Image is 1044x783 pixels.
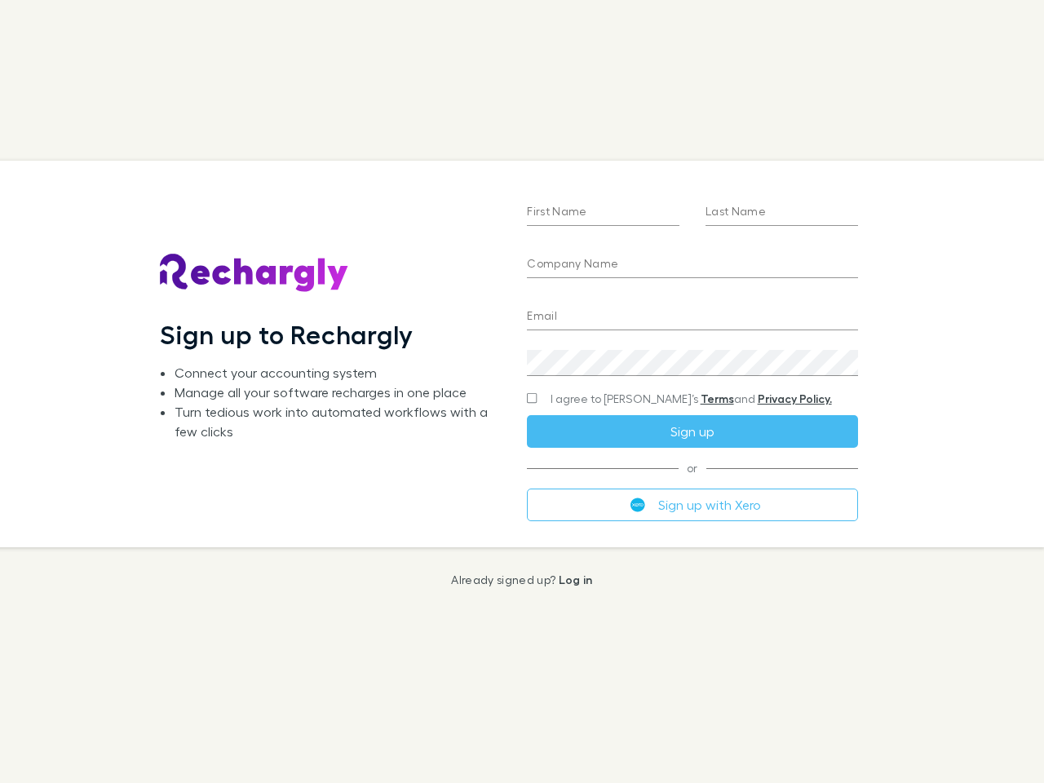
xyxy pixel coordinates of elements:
[758,391,832,405] a: Privacy Policy.
[175,402,501,441] li: Turn tedious work into automated workflows with a few clicks
[559,573,593,586] a: Log in
[527,489,857,521] button: Sign up with Xero
[630,498,645,512] img: Xero's logo
[551,391,832,407] span: I agree to [PERSON_NAME]’s and
[701,391,734,405] a: Terms
[527,415,857,448] button: Sign up
[160,319,414,350] h1: Sign up to Rechargly
[160,254,349,293] img: Rechargly's Logo
[175,383,501,402] li: Manage all your software recharges in one place
[175,363,501,383] li: Connect your accounting system
[451,573,592,586] p: Already signed up?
